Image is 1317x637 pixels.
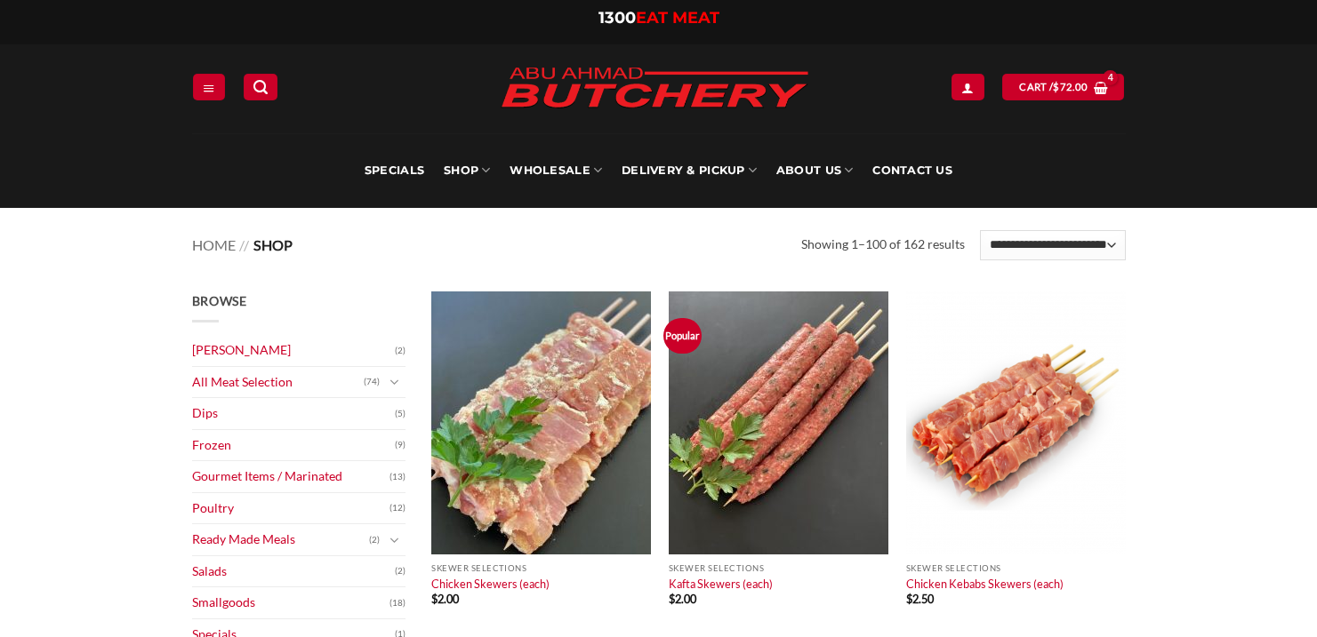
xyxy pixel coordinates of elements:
a: My account [952,74,984,100]
bdi: 2.50 [906,592,934,606]
a: SHOP [444,133,490,208]
span: (2) [369,527,380,553]
a: Search [244,74,277,100]
span: $ [1053,79,1059,95]
span: (2) [395,338,406,364]
a: Gourmet Items / Marinated [192,461,389,492]
span: $ [906,592,912,606]
a: Menu [193,74,225,100]
bdi: 2.00 [669,592,696,606]
span: $ [431,592,438,606]
button: Toggle [384,530,406,550]
a: Ready Made Meals [192,524,369,555]
a: Smallgoods [192,587,389,618]
span: 1300 [598,8,636,28]
p: Skewer Selections [906,563,1126,573]
span: (5) [395,401,406,427]
span: (12) [389,495,406,522]
span: (9) [395,432,406,458]
span: Cart / [1019,79,1088,95]
img: Abu Ahmad Butchery [486,55,823,123]
a: Dips [192,398,395,429]
a: About Us [776,133,853,208]
p: Skewer Selections [431,563,651,573]
a: Specials [365,133,424,208]
select: Shop order [980,230,1125,260]
a: 1300EAT MEAT [598,8,719,28]
img: Kafta Skewers [669,291,888,554]
span: $ [669,592,675,606]
img: Chicken Kebabs Skewers [906,291,1126,554]
img: Chicken Skewers [431,291,651,554]
span: Browse [192,293,247,308]
span: Shop [253,236,293,253]
span: (2) [395,558,406,585]
a: Chicken Skewers (each) [431,577,550,591]
a: All Meat Selection [192,367,364,398]
a: Kafta Skewers (each) [669,577,773,591]
span: (74) [364,369,380,395]
a: Delivery & Pickup [622,133,757,208]
a: Home [192,236,236,253]
a: Poultry [192,493,389,524]
a: Salads [192,556,395,587]
a: Wholesale [510,133,602,208]
bdi: 72.00 [1053,81,1088,92]
span: (13) [389,464,406,490]
a: Chicken Kebabs Skewers (each) [906,577,1064,591]
span: (18) [389,590,406,617]
span: EAT MEAT [636,8,719,28]
a: Frozen [192,430,395,461]
bdi: 2.00 [431,592,459,606]
span: // [239,236,249,253]
p: Skewer Selections [669,563,888,573]
a: View cart [1002,74,1124,100]
a: [PERSON_NAME] [192,335,395,366]
p: Showing 1–100 of 162 results [801,235,965,255]
button: Toggle [384,372,406,392]
a: Contact Us [872,133,952,208]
